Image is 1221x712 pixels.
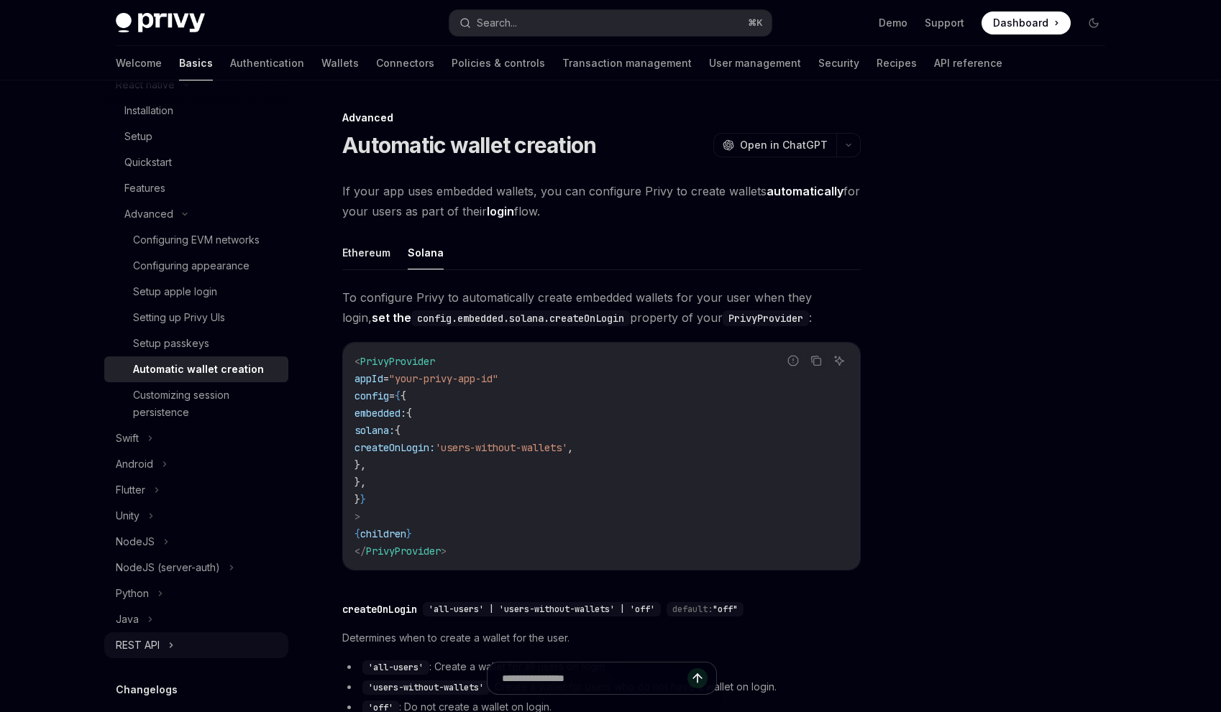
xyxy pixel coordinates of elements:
[408,236,444,269] button: Solana
[116,481,145,499] div: Flutter
[477,14,517,32] div: Search...
[116,611,139,628] div: Java
[355,527,360,540] span: {
[748,17,763,29] span: ⌘ K
[401,389,406,402] span: {
[104,98,288,124] a: Installation
[672,604,713,615] span: default:
[355,493,360,506] span: }
[104,227,288,253] a: Configuring EVM networks
[104,356,288,382] a: Automatic wallet creation
[713,133,836,157] button: Open in ChatGPT
[355,424,395,437] span: solana:
[133,335,209,352] div: Setup passkeys
[562,46,692,80] a: Transaction management
[355,407,406,420] span: embedded:
[355,441,435,454] span: createOnLogin:
[116,585,149,602] div: Python
[452,46,545,80] a: Policies & controls
[567,441,573,454] span: ,
[355,372,383,385] span: appId
[116,456,153,473] div: Android
[723,310,809,326] code: PrivyProvider
[342,602,417,616] div: createOnLogin
[342,236,390,269] button: Ethereum
[807,351,826,370] button: Copy the contents from the code block
[360,355,435,368] span: PrivyProvider
[389,372,498,385] span: "your-privy-app-id"
[360,527,406,540] span: children
[1082,11,1105,34] button: Toggle dark mode
[133,283,217,300] div: Setup apple login
[687,668,708,688] button: Send message
[342,111,861,125] div: Advanced
[406,407,412,420] span: {
[321,46,359,80] a: Wallets
[877,46,917,80] a: Recipes
[179,46,213,80] a: Basics
[713,604,738,615] span: "off"
[116,13,205,33] img: dark logo
[925,16,964,30] a: Support
[355,510,360,523] span: >
[879,16,907,30] a: Demo
[116,559,220,576] div: NodeJS (server-auth)
[104,305,288,330] a: Setting up Privy UIs
[342,132,596,158] h1: Automatic wallet creation
[104,175,288,201] a: Features
[993,16,1048,30] span: Dashboard
[104,253,288,279] a: Configuring appearance
[982,11,1071,34] a: Dashboard
[355,458,366,471] span: },
[355,389,389,402] span: config
[116,507,140,524] div: Unity
[441,545,447,558] span: >
[355,355,360,368] span: <
[383,372,389,385] span: =
[116,46,162,80] a: Welcome
[366,545,441,558] span: PrivyProvider
[230,46,304,80] a: Authentication
[934,46,1002,80] a: API reference
[406,527,412,540] span: }
[133,387,280,421] div: Customizing session persistence
[435,441,567,454] span: 'users-without-wallets'
[360,493,366,506] span: }
[133,257,250,274] div: Configuring appearance
[389,389,395,402] span: =
[124,154,172,171] div: Quickstart
[355,476,366,489] span: },
[133,309,225,326] div: Setting up Privy UIs
[767,184,843,198] strong: automatically
[133,361,264,378] div: Automatic wallet creation
[342,658,861,675] li: : Create a wallet for all users on login.
[342,287,861,328] span: To configure Privy to automatically create embedded wallets for your user when they login, proper...
[104,124,288,149] a: Setup
[740,138,828,152] span: Open in ChatGPT
[709,46,801,80] a: User management
[104,382,288,425] a: Customizing session persistence
[116,533,155,550] div: NodeJS
[784,351,802,370] button: Report incorrect code
[104,149,288,175] a: Quickstart
[395,424,401,437] span: {
[124,102,173,119] div: Installation
[487,204,514,218] strong: login
[116,430,139,447] div: Swift
[411,310,630,326] code: config.embedded.solana.createOnLogin
[133,231,260,249] div: Configuring EVM networks
[104,279,288,305] a: Setup apple login
[818,46,859,80] a: Security
[124,205,173,223] div: Advanced
[124,128,152,145] div: Setup
[372,310,630,325] strong: set the
[124,180,165,197] div: Features
[342,181,861,221] span: If your app uses embedded wallets, you can configure Privy to create wallets for your users as pa...
[342,629,861,647] span: Determines when to create a wallet for the user.
[116,681,178,698] h5: Changelogs
[104,330,288,356] a: Setup passkeys
[116,637,160,654] div: REST API
[355,545,366,558] span: </
[830,351,849,370] button: Ask AI
[449,10,772,36] button: Search...⌘K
